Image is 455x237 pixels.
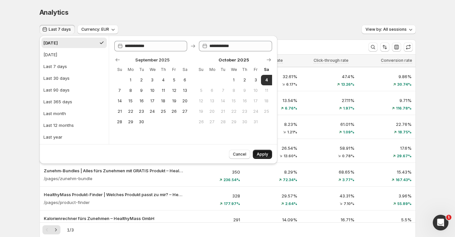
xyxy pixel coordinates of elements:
span: Cancel [233,152,246,157]
span: Click-through rate [314,58,349,63]
span: 2 [242,77,248,83]
span: 9 [138,88,144,93]
div: Last 30 days [43,75,70,81]
button: Wednesday September 3 2025 [147,75,158,85]
span: 28 [220,119,226,125]
button: View by: All sessions [362,25,416,34]
button: Wednesday October 15 2025 [228,96,239,106]
button: Search and filter results [368,42,378,52]
button: Sunday October 19 2025 [196,106,206,117]
button: Friday October 31 2025 [250,117,261,127]
span: 0.78% [342,154,354,158]
span: 13.26% [341,82,354,86]
th: Monday [125,64,136,75]
p: /pages/product-finder [44,199,90,206]
button: Last 365 days [41,96,107,107]
span: 6 [209,88,215,93]
span: 30 [138,119,144,125]
button: Monday September 8 2025 [125,85,136,96]
span: 3 [253,77,258,83]
button: Saturday September 6 2025 [180,75,190,85]
button: Friday October 24 2025 [250,106,261,117]
span: Conversion rate [381,58,412,63]
span: 4 [264,77,269,83]
th: Monday [207,64,218,75]
p: 58.91% [305,145,354,151]
button: Tuesday September 16 2025 [136,96,147,106]
span: 1 [446,215,451,220]
span: 14 [220,98,226,104]
span: 6 [182,77,188,83]
button: Last 30 days [41,73,107,83]
span: Fr [171,67,177,72]
button: Saturday October 18 2025 [261,96,272,106]
span: 2 [138,77,144,83]
span: 5 [198,88,204,93]
button: Thursday October 23 2025 [239,106,250,117]
span: 28 [117,119,122,125]
button: Wednesday October 29 2025 [228,117,239,127]
button: Saturday October 11 2025 [261,85,272,96]
button: Monday October 13 2025 [207,96,218,106]
span: 16 [242,98,248,104]
span: We [150,67,155,72]
span: 15 [128,98,133,104]
span: 27 [209,119,215,125]
span: 2.64% [285,202,297,206]
span: 29.67% [397,154,412,158]
th: Thursday [239,64,250,75]
button: HealthyMass Produkt-Finder | Welches Produkt passt zu mir? – HealthyMass GmbH [44,191,183,198]
span: 22 [128,109,133,114]
button: Thursday October 2 2025 [239,75,250,85]
span: 4 [160,77,166,83]
span: Fr [253,67,258,72]
span: 19 [171,98,177,104]
p: 15.43% [362,169,412,175]
span: Last 7 days [49,27,71,32]
p: 350 [191,169,240,175]
div: Last 7 days [43,63,67,70]
span: Tu [138,67,144,72]
th: Tuesday [136,64,147,75]
p: 291 [191,216,240,223]
span: Analytics [40,8,69,16]
span: 7.10% [344,202,354,206]
th: Friday [250,64,261,75]
span: Currency: EUR [81,27,109,32]
button: Sunday October 12 2025 [196,96,206,106]
p: 61.01% [305,121,354,127]
button: Wednesday October 1 2025 [228,75,239,85]
button: Tuesday October 7 2025 [218,85,228,96]
div: [DATE] [43,40,58,46]
span: 5 [171,77,177,83]
span: Sa [264,67,269,72]
button: Thursday October 9 2025 [239,85,250,96]
button: Thursday September 18 2025 [158,96,169,106]
span: 3.77% [342,178,354,182]
button: Last 90 days [41,85,107,95]
p: 47.4% [305,73,354,80]
button: Wednesday September 10 2025 [147,85,158,96]
span: Apply [257,152,268,157]
span: Sa [182,67,188,72]
th: Saturday [261,64,272,75]
th: Friday [169,64,179,75]
button: Tuesday September 9 2025 [136,85,147,96]
span: 3 [150,77,155,83]
span: 16 [138,98,144,104]
span: 20 [182,98,188,104]
span: Tu [220,67,226,72]
span: 25 [264,109,269,114]
span: View by: All sessions [366,27,407,32]
span: 18.75% [398,130,412,134]
button: Friday October 10 2025 [250,85,261,96]
button: Sunday October 5 2025 [196,85,206,96]
button: Monday September 22 2025 [125,106,136,117]
button: Friday September 12 2025 [169,85,179,96]
p: 328 [191,193,240,199]
span: 24 [253,109,258,114]
p: 5.5% [362,216,412,223]
span: 11 [264,88,269,93]
nav: Pagination [42,225,60,234]
span: 21 [220,109,226,114]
